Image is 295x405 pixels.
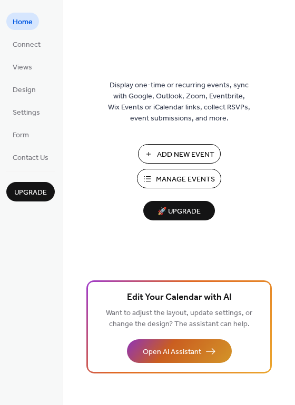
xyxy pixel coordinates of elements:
[6,13,39,30] a: Home
[13,39,41,50] span: Connect
[138,144,221,164] button: Add New Event
[6,103,46,120] a: Settings
[143,201,215,220] button: 🚀 Upgrade
[150,205,209,219] span: 🚀 Upgrade
[13,130,29,141] span: Form
[13,107,40,118] span: Settings
[137,169,221,188] button: Manage Events
[6,126,35,143] a: Form
[14,187,47,198] span: Upgrade
[6,58,38,75] a: Views
[6,148,55,166] a: Contact Us
[13,153,48,164] span: Contact Us
[106,306,252,331] span: Want to adjust the layout, update settings, or change the design? The assistant can help.
[156,174,215,185] span: Manage Events
[6,80,42,98] a: Design
[6,182,55,201] button: Upgrade
[143,347,201,358] span: Open AI Assistant
[127,339,232,363] button: Open AI Assistant
[157,149,214,160] span: Add New Event
[127,290,232,305] span: Edit Your Calendar with AI
[13,85,36,96] span: Design
[13,17,33,28] span: Home
[6,35,47,53] a: Connect
[13,62,32,73] span: Views
[108,80,250,124] span: Display one-time or recurring events, sync with Google, Outlook, Zoom, Eventbrite, Wix Events or ...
